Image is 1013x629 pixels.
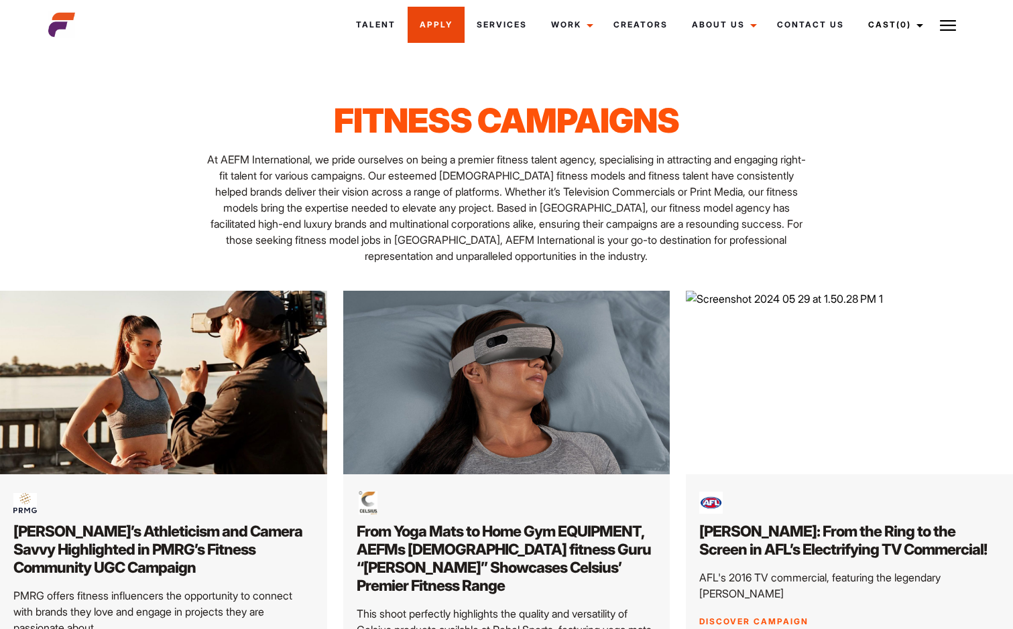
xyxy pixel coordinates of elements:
a: Talent [344,7,408,43]
img: Screenshot 2024 05 29 at 1.50.28 PM 1 [686,291,1013,474]
a: Discover Campaign [699,616,809,626]
span: (0) [896,19,911,29]
img: cropped-aefm-brand-fav-22-square.png [48,11,75,38]
h2: From Yoga Mats to Home Gym EQUIPMENT, AEFMs [DEMOGRAPHIC_DATA] fitness Guru “[PERSON_NAME]” Showc... [357,522,657,595]
img: Burger icon [940,17,956,33]
a: About Us [680,7,765,43]
img: download [13,491,37,514]
a: Services [465,7,539,43]
img: 569291623.celsius.brand_.mark_.new_.logo_ [357,491,380,514]
p: At AEFM International, we pride ourselves on being a premier fitness talent agency, specialising ... [204,151,809,264]
a: Work [539,7,601,43]
img: download 1 [699,491,723,514]
a: Contact Us [765,7,856,43]
h1: Fitness Campaigns [204,100,809,141]
h2: [PERSON_NAME]’s Athleticism and Camera Savvy Highlighted in PMRG’s Fitness Community UGC Campaign [13,522,314,577]
h2: [PERSON_NAME]: From the Ring to the Screen in AFL’s Electrifying TV Commercial! [699,522,1000,559]
a: Cast(0) [856,7,931,43]
a: Creators [601,7,680,43]
p: AFL's 2016 TV commercial, featuring the legendary [PERSON_NAME] [699,569,1000,602]
img: 1@3x 11 scaled [343,291,670,474]
a: Apply [408,7,465,43]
